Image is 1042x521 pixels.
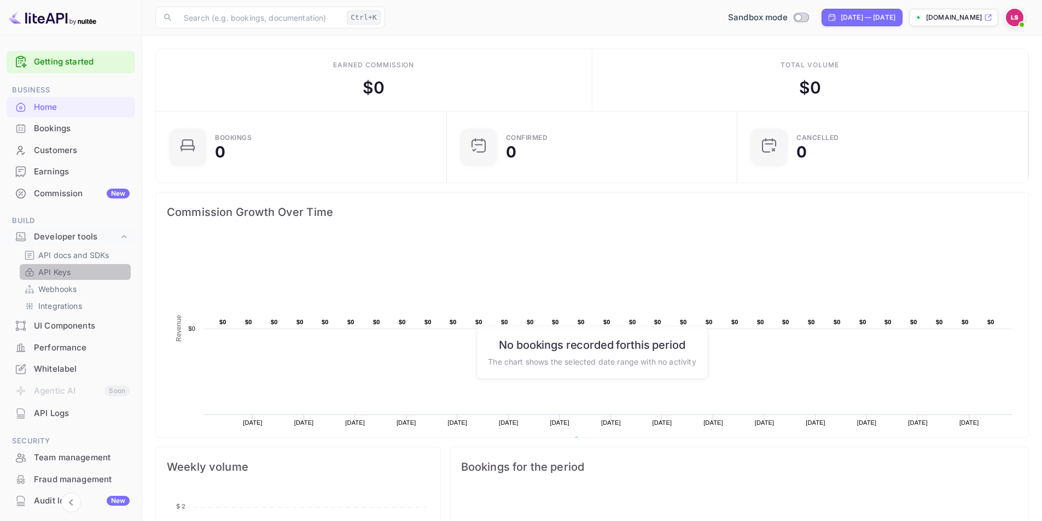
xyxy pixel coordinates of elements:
[584,437,612,444] text: Revenue
[527,319,534,325] text: $0
[34,122,130,135] div: Bookings
[859,319,866,325] text: $0
[728,11,788,24] span: Sandbox mode
[501,319,508,325] text: $0
[7,447,135,469] div: Team management
[34,452,130,464] div: Team management
[908,419,928,426] text: [DATE]
[34,144,130,157] div: Customers
[34,363,130,376] div: Whitelabel
[450,319,457,325] text: $0
[20,264,131,280] div: API Keys
[7,435,135,447] span: Security
[578,319,585,325] text: $0
[706,319,713,325] text: $0
[7,84,135,96] span: Business
[7,183,135,203] a: CommissionNew
[936,319,943,325] text: $0
[799,75,821,100] div: $ 0
[322,319,329,325] text: $0
[653,419,672,426] text: [DATE]
[962,319,969,325] text: $0
[1006,9,1023,26] img: Lior S.
[424,319,432,325] text: $0
[20,298,131,314] div: Integrations
[703,419,723,426] text: [DATE]
[796,144,807,160] div: 0
[34,188,130,200] div: Commission
[499,419,519,426] text: [DATE]
[347,10,381,25] div: Ctrl+K
[38,266,71,278] p: API Keys
[488,355,696,367] p: The chart shows the selected date range with no activity
[550,419,570,426] text: [DATE]
[731,319,738,325] text: $0
[7,403,135,424] div: API Logs
[808,319,815,325] text: $0
[399,319,406,325] text: $0
[959,419,979,426] text: [DATE]
[7,118,135,138] a: Bookings
[7,315,135,336] a: UI Components
[215,144,225,160] div: 0
[38,283,77,295] p: Webhooks
[910,319,917,325] text: $0
[34,56,130,68] a: Getting started
[796,134,839,141] div: CANCELLED
[176,502,185,510] tspan: $ 2
[24,266,126,278] a: API Keys
[219,319,226,325] text: $0
[7,337,135,359] div: Performance
[757,319,764,325] text: $0
[34,473,130,486] div: Fraud management
[7,215,135,227] span: Build
[271,319,278,325] text: $0
[363,75,385,100] div: $ 0
[188,325,195,332] text: $0
[38,300,82,312] p: Integrations
[24,283,126,295] a: Webhooks
[7,97,135,117] a: Home
[7,97,135,118] div: Home
[9,9,96,26] img: LiteAPI logo
[7,469,135,489] a: Fraud management
[397,419,416,426] text: [DATE]
[680,319,687,325] text: $0
[294,419,314,426] text: [DATE]
[61,493,81,512] button: Collapse navigation
[7,51,135,73] div: Getting started
[24,249,126,261] a: API docs and SDKs
[629,319,636,325] text: $0
[34,407,130,420] div: API Logs
[447,419,467,426] text: [DATE]
[7,490,135,511] a: Audit logsNew
[7,359,135,380] div: Whitelabel
[177,7,342,28] input: Search (e.g. bookings, documentation)
[603,319,610,325] text: $0
[296,319,304,325] text: $0
[782,319,789,325] text: $0
[175,315,183,342] text: Revenue
[7,227,135,247] div: Developer tools
[34,166,130,178] div: Earnings
[654,319,661,325] text: $0
[552,319,559,325] text: $0
[806,419,825,426] text: [DATE]
[107,496,130,506] div: New
[926,13,982,22] p: [DOMAIN_NAME]
[7,118,135,139] div: Bookings
[7,447,135,467] a: Team management
[7,161,135,183] div: Earnings
[38,249,109,261] p: API docs and SDKs
[7,140,135,161] div: Customers
[834,319,841,325] text: $0
[34,101,130,114] div: Home
[884,319,892,325] text: $0
[857,419,877,426] text: [DATE]
[243,419,263,426] text: [DATE]
[781,60,839,70] div: Total volume
[7,469,135,490] div: Fraud management
[7,140,135,160] a: Customers
[24,300,126,312] a: Integrations
[34,495,130,507] div: Audit logs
